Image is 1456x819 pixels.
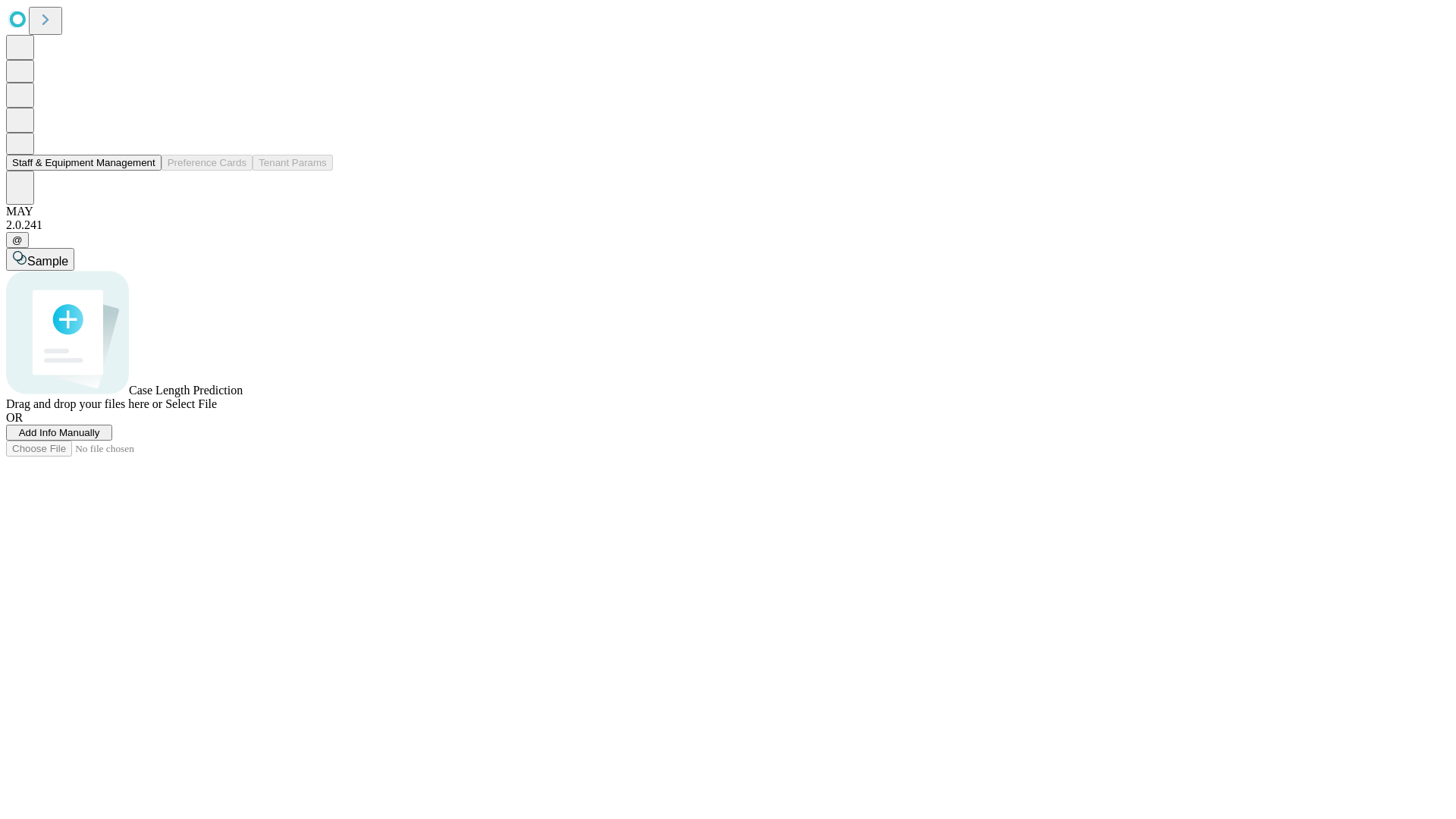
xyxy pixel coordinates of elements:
span: Case Length Prediction [129,384,243,397]
button: Sample [6,248,74,271]
span: @ [12,234,23,246]
span: Select File [165,397,217,410]
div: 2.0.241 [6,218,1450,232]
button: Add Info Manually [6,425,112,441]
button: @ [6,232,29,248]
span: Add Info Manually [19,427,100,438]
div: MAY [6,205,1450,218]
button: Preference Cards [162,155,253,171]
button: Tenant Params [253,155,333,171]
span: Drag and drop your files here or [6,397,162,410]
button: Staff & Equipment Management [6,155,162,171]
span: Sample [27,255,68,268]
span: OR [6,411,23,424]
